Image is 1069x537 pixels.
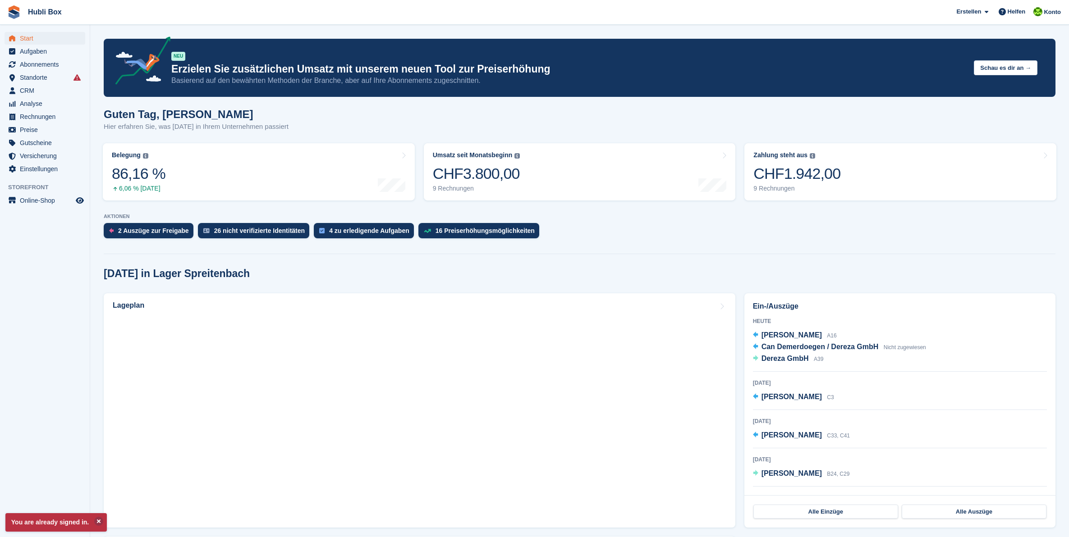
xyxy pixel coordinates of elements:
[118,227,189,234] div: 2 Auszüge zur Freigabe
[753,379,1047,387] div: [DATE]
[20,150,74,162] span: Versicherung
[753,353,824,365] a: Dereza GmbH A39
[5,45,85,58] a: menu
[20,97,74,110] span: Analyse
[753,455,1047,464] div: [DATE]
[24,5,65,19] a: Hubli Box
[5,97,85,110] a: menu
[112,164,165,183] div: 86,16 %
[20,137,74,149] span: Gutscheine
[143,153,148,159] img: icon-info-grey-7440780725fd019a000dd9b08b2336e03edf1995a4989e88bcd33f0948082b44.svg
[753,164,840,183] div: CHF1.942,00
[20,110,74,123] span: Rechnungen
[753,391,834,403] a: [PERSON_NAME] C3
[753,301,1047,312] h2: Ein-/Auszüge
[1008,7,1026,16] span: Helfen
[433,185,520,192] div: 9 Rechnungen
[1033,7,1042,16] img: Stefano
[753,317,1047,325] div: Heute
[762,469,822,477] span: [PERSON_NAME]
[214,227,305,234] div: 26 nicht verifizierte Identitäten
[5,71,85,84] a: menu
[329,227,409,234] div: 4 zu erledigende Aufgaben
[827,471,849,477] span: B24, C29
[753,151,807,159] div: Zahlung steht aus
[956,7,981,16] span: Erstellen
[1044,8,1061,17] span: Konto
[73,74,81,81] i: Es sind Fehler bei der Synchronisierung von Smart-Einträgen aufgetreten
[314,223,418,243] a: 4 zu erledigende Aufgaben
[753,494,1047,502] div: [DATE]
[104,223,198,243] a: 2 Auszüge zur Freigabe
[753,468,850,480] a: [PERSON_NAME] B24, C29
[762,393,822,400] span: [PERSON_NAME]
[5,58,85,71] a: menu
[104,293,735,528] a: Lageplan
[20,58,74,71] span: Abonnements
[753,341,926,353] a: Can Demerdoegen / Dereza GmbH Nicht zugewiesen
[974,60,1037,75] button: Schau es dir an →
[112,185,165,192] div: 6,06 % [DATE]
[762,331,822,339] span: [PERSON_NAME]
[827,332,836,339] span: A16
[74,195,85,206] a: Vorschau-Shop
[104,214,1055,219] p: AKTIONEN
[744,143,1056,200] a: Zahlung steht aus CHF1.942,00 9 Rechnungen
[20,71,74,84] span: Standorte
[902,505,1046,519] a: Alle Auszüge
[5,163,85,175] a: menu
[762,343,879,350] span: Can Demerdoegen / Dereza GmbH
[433,164,520,183] div: CHF3.800,00
[104,122,289,132] p: Hier erfahren Sie, was [DATE] in Ihrem Unternehmen passiert
[203,228,210,233] img: verify_identity-adf6edd0f0f0b5bbfe63781bf79b02c33cf7c696d77639b501bdc392416b5a36.svg
[5,150,85,162] a: menu
[20,84,74,97] span: CRM
[20,123,74,136] span: Preise
[20,163,74,175] span: Einstellungen
[436,227,535,234] div: 16 Preiserhöhungsmöglichkeiten
[762,355,809,362] span: Dereza GmbH
[113,301,144,309] h2: Lageplan
[109,228,114,233] img: move_outs_to_deallocate_icon-f764333ba52eb49d3ac5e1228854f67142a1ed5810a6f6cc68b1a99e826820c5.svg
[433,151,513,159] div: Umsatz seit Monatsbeginn
[20,194,74,207] span: Online-Shop
[112,151,141,159] div: Belegung
[20,45,74,58] span: Aufgaben
[814,356,823,362] span: A39
[424,143,736,200] a: Umsatz seit Monatsbeginn CHF3.800,00 9 Rechnungen
[171,52,185,61] div: NEU
[810,153,815,159] img: icon-info-grey-7440780725fd019a000dd9b08b2336e03edf1995a4989e88bcd33f0948082b44.svg
[5,84,85,97] a: menu
[753,185,840,192] div: 9 Rechnungen
[8,183,90,192] span: Storefront
[753,417,1047,425] div: [DATE]
[753,430,850,441] a: [PERSON_NAME] C33, C41
[108,36,171,88] img: price-adjustments-announcement-icon-8257ccfd72463d97f412b2fc003d46551f7dbcb40ab6d574587a9cd5c0d94...
[827,394,834,400] span: C3
[5,32,85,45] a: menu
[20,32,74,45] span: Start
[104,108,289,120] h1: Guten Tag, [PERSON_NAME]
[103,143,415,200] a: Belegung 86,16 % 6,06 % [DATE]
[418,223,544,243] a: 16 Preiserhöhungsmöglichkeiten
[104,268,250,280] h2: [DATE] in Lager Spreitenbach
[171,76,967,86] p: Basierend auf den bewährten Methoden der Branche, aber auf Ihre Abonnements zugeschnitten.
[884,344,926,350] span: Nicht zugewiesen
[5,123,85,136] a: menu
[514,153,520,159] img: icon-info-grey-7440780725fd019a000dd9b08b2336e03edf1995a4989e88bcd33f0948082b44.svg
[198,223,314,243] a: 26 nicht verifizierte Identitäten
[5,110,85,123] a: menu
[7,5,21,19] img: stora-icon-8386f47178a22dfd0bd8f6a31ec36ba5ce8667c1dd55bd0f319d3a0aa187defe.svg
[5,137,85,149] a: menu
[5,194,85,207] a: Speisekarte
[827,432,850,439] span: C33, C41
[319,228,325,233] img: task-75834270c22a3079a89374b754ae025e5fb1db73e45f91037f5363f120a921f8.svg
[5,513,107,532] p: You are already signed in.
[753,330,837,341] a: [PERSON_NAME] A16
[762,431,822,439] span: [PERSON_NAME]
[424,229,431,233] img: price_increase_opportunities-93ffe204e8149a01c8c9dc8f82e8f89637d9d84a8eef4429ea346261dce0b2c0.svg
[171,63,967,76] p: Erzielen Sie zusätzlichen Umsatz mit unserem neuen Tool zur Preiserhöhung
[753,505,898,519] a: Alle Einzüge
